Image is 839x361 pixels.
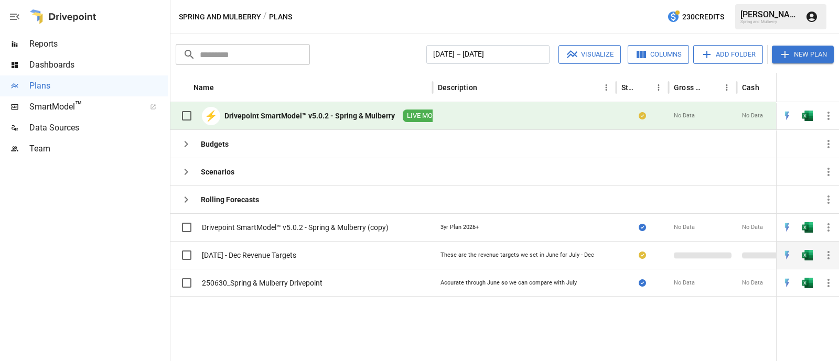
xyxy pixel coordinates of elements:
div: Status [621,83,636,92]
div: Sync complete [639,222,646,233]
div: These are the revenue targets we set in June for July - Dec [440,251,594,259]
span: No Data [742,279,763,287]
div: Your plan has changes in Excel that are not reflected in the Drivepoint Data Warehouse, select "S... [639,111,646,121]
button: Add Folder [693,45,763,64]
img: quick-edit-flash.b8aec18c.svg [782,278,792,288]
img: quick-edit-flash.b8aec18c.svg [782,250,792,260]
div: Open in Excel [802,222,813,233]
button: Sort [824,80,839,95]
span: No Data [674,112,695,120]
div: Description [438,83,477,92]
div: Rolling Forecasts [201,194,259,205]
div: Open in Excel [802,250,813,260]
div: / [263,10,267,24]
div: Budgets [201,139,229,149]
div: Your plan has changes in Excel that are not reflected in the Drivepoint Data Warehouse, select "S... [639,250,646,260]
span: ™ [75,99,82,112]
img: quick-edit-flash.b8aec18c.svg [782,222,792,233]
button: Sort [637,80,651,95]
div: [PERSON_NAME] [740,9,799,19]
button: Description column menu [599,80,614,95]
span: 230 Credits [682,10,724,24]
img: excel-icon.76473adf.svg [802,250,813,260]
div: ⚡ [202,107,220,125]
span: LIVE MODEL [403,111,449,121]
button: [DATE] – [DATE] [426,45,550,64]
div: Drivepoint SmartModel™ v5.0.2 - Spring & Mulberry [224,111,395,121]
button: Spring and Mulberry [179,10,261,24]
span: No Data [674,279,695,287]
div: Open in Quick Edit [782,250,792,260]
button: Gross Margin column menu [719,80,734,95]
div: [DATE] - Dec Revenue Targets [202,250,296,260]
button: Status column menu [651,80,666,95]
span: Reports [29,38,168,50]
div: Open in Quick Edit [782,111,792,121]
span: No Data [742,112,763,120]
button: Visualize [558,45,621,64]
div: Spring and Mulberry [740,19,799,24]
img: excel-icon.76473adf.svg [802,111,813,121]
div: Sync complete [639,278,646,288]
button: 230Credits [663,7,728,27]
div: 250630_Spring & Mulberry Drivepoint [202,278,322,288]
button: Sort [215,80,230,95]
div: Open in Excel [802,111,813,121]
div: Cash [742,83,759,92]
div: 3yr Plan 2026+ [440,223,479,232]
img: excel-icon.76473adf.svg [802,278,813,288]
div: Open in Quick Edit [782,278,792,288]
div: Open in Excel [802,278,813,288]
span: Plans [29,80,168,92]
button: New Plan [772,46,834,63]
img: quick-edit-flash.b8aec18c.svg [782,111,792,121]
div: Accurate through June so we can compare with July [440,279,577,287]
div: Scenarios [201,167,234,177]
div: Drivepoint SmartModel™ v5.0.2 - Spring & Mulberry (copy) [202,222,389,233]
button: Columns [628,45,689,64]
span: No Data [742,223,763,232]
img: excel-icon.76473adf.svg [802,222,813,233]
span: Dashboards [29,59,168,71]
span: SmartModel [29,101,138,113]
button: Sort [478,80,493,95]
button: Sort [705,80,719,95]
div: Name [193,83,214,92]
span: No Data [674,223,695,232]
span: Data Sources [29,122,168,134]
span: Team [29,143,168,155]
div: Open in Quick Edit [782,222,792,233]
button: Sort [760,80,775,95]
div: Gross Margin [674,83,704,92]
